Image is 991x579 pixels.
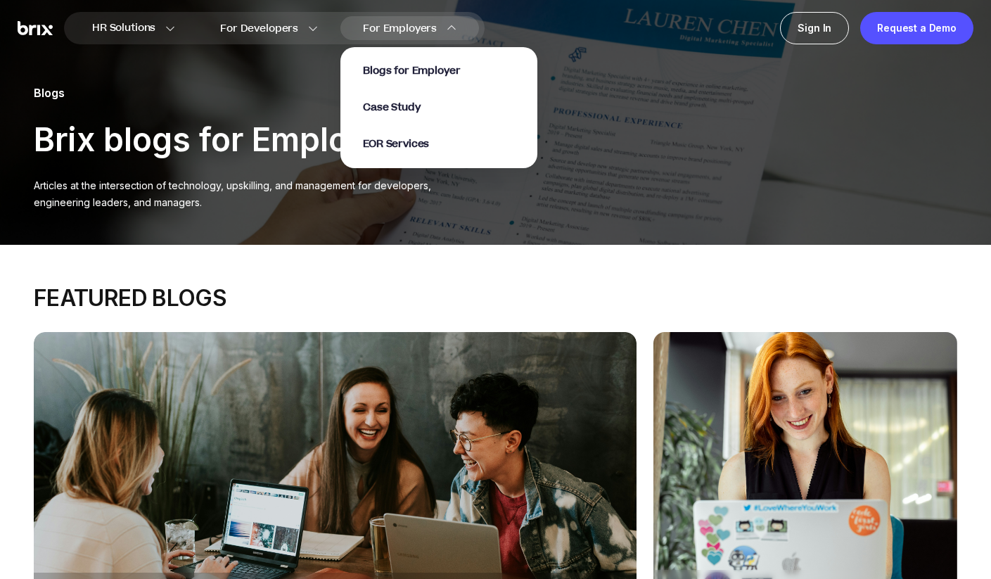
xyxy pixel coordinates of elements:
[18,21,53,36] img: Brix Logo
[220,21,298,36] span: For Developers
[860,12,973,44] a: Request a Demo
[34,287,957,310] div: FEATURED BLOGS
[363,99,421,115] a: Case Study
[363,21,437,36] span: For Employers
[363,136,429,151] a: EOR Services
[34,118,431,160] p: Brix blogs for Employer
[34,84,431,101] p: Blogs
[34,177,431,211] p: Articles at the intersection of technology, upskilling, and management for developers, engineerin...
[363,100,421,115] span: Case Study
[92,17,155,39] span: HR Solutions
[363,63,460,78] a: Blogs for Employer
[780,12,849,44] a: Sign In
